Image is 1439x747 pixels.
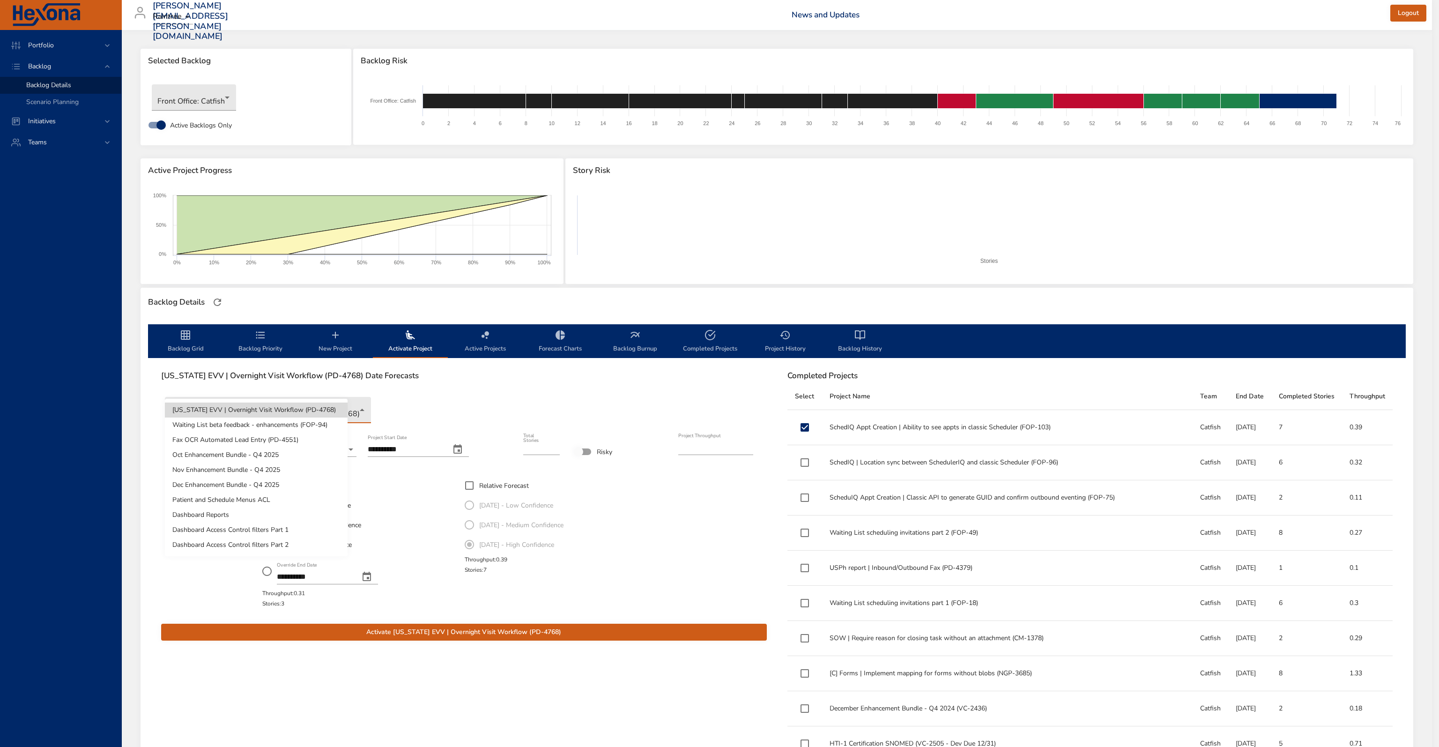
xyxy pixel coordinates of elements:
li: Dashboard Reports [165,508,348,523]
li: Patient and Schedule Menus ACL [165,493,348,508]
li: Oct Enhancement Bundle - Q4 2025 [165,448,348,463]
li: Nov Enhancement Bundle - Q4 2025 [165,463,348,478]
li: Waiting List beta feedback - enhancements (FOP-94) [165,418,348,433]
li: Dec Enhancement Bundle - Q4 2025 [165,478,348,493]
li: Fax OCR Automated Lead Entry (PD-4551) [165,433,348,448]
li: Dashboard Access Control filters Part 2 [165,538,348,553]
li: Dashboard Access Control filters Part 1 [165,523,348,538]
li: [US_STATE] EVV | Overnight Visit Workflow (PD-4768) [165,403,348,418]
